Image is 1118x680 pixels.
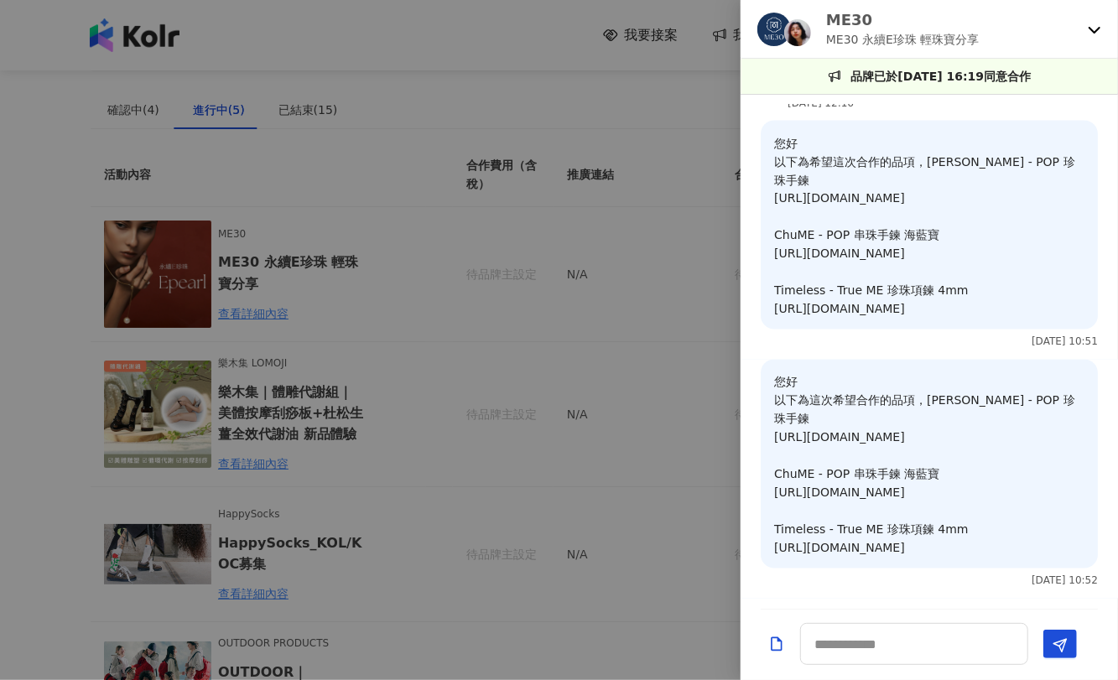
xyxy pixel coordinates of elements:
[757,13,791,46] img: KOL Avatar
[1032,336,1098,348] p: [DATE] 10:51
[774,373,1084,558] p: 您好 以下為這次希望合作的品項，[PERSON_NAME] - POP 珍珠手鍊 [URL][DOMAIN_NAME] ChuME - POP 串珠手鍊 海藍寶 [URL][DOMAIN_NAM...
[1043,630,1077,658] button: Send
[826,30,980,49] p: ME30 永續E珍珠 輕珠寶分享
[826,9,980,30] p: ME30
[1032,575,1098,587] p: [DATE] 10:52
[784,19,811,46] img: KOL Avatar
[768,630,785,659] button: Add a file
[851,67,1032,86] p: 品牌已於[DATE] 16:19同意合作
[774,134,1084,319] p: 您好 以下為希望這次合作的品項，[PERSON_NAME] - POP 珍珠手鍊 [URL][DOMAIN_NAME] ChuME - POP 串珠手鍊 海藍寶 [URL][DOMAIN_NAM...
